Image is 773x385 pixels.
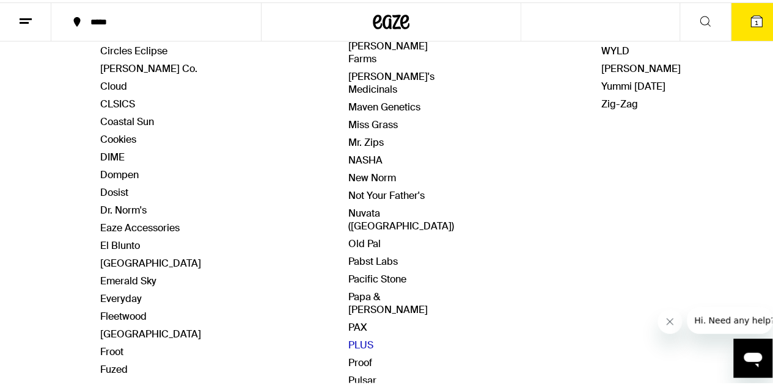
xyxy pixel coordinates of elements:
a: Zig-Zag [601,95,638,108]
a: Dompen [100,166,139,179]
a: [GEOGRAPHIC_DATA] [100,325,201,338]
a: [PERSON_NAME] [601,60,681,73]
a: Proof [348,354,372,367]
a: PLUS [348,336,373,349]
a: Emerald Sky [100,272,156,285]
a: CLSICS [100,95,135,108]
a: Dosist [100,184,128,196]
a: El Blunto [100,237,140,250]
a: Miss Grass [348,116,398,129]
a: Mr. Zips [348,134,384,146]
a: [GEOGRAPHIC_DATA] [100,254,201,267]
a: Yummi [DATE] [601,77,665,90]
iframe: Button to launch messaging window [733,336,772,375]
a: Dr. Norm's [100,201,147,214]
a: Eaze Accessories [100,219,180,232]
a: Pulsar [348,372,376,384]
a: Pabst Labs [348,253,398,265]
a: PAX [348,318,367,331]
iframe: Close message [658,307,682,331]
a: New Norm [348,169,396,182]
a: Circles Eclipse [100,42,167,55]
a: Everyday [100,290,142,303]
a: DIME [100,148,125,161]
a: Cloud [100,77,127,90]
a: Fuzed [100,361,128,373]
a: Pacific Stone [348,270,406,283]
a: NASHA [348,151,383,164]
iframe: Message from company [687,304,772,331]
a: Maven Genetics [348,98,420,111]
a: Nuvata ([GEOGRAPHIC_DATA]) [348,204,454,230]
a: [PERSON_NAME] Farms [348,37,428,63]
a: Fleetwood [100,308,147,320]
a: Coastal Sun [100,113,154,126]
a: Old Pal [348,235,381,248]
span: Hi. Need any help? [7,9,88,18]
a: Cookies [100,131,136,143]
span: 1 [755,16,758,24]
a: Froot [100,343,123,356]
a: [PERSON_NAME]'s Medicinals [348,68,434,93]
a: Papa & [PERSON_NAME] [348,288,428,314]
a: WYLD [601,42,629,55]
a: [PERSON_NAME] Co. [100,60,197,73]
a: Not Your Father's [348,187,425,200]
